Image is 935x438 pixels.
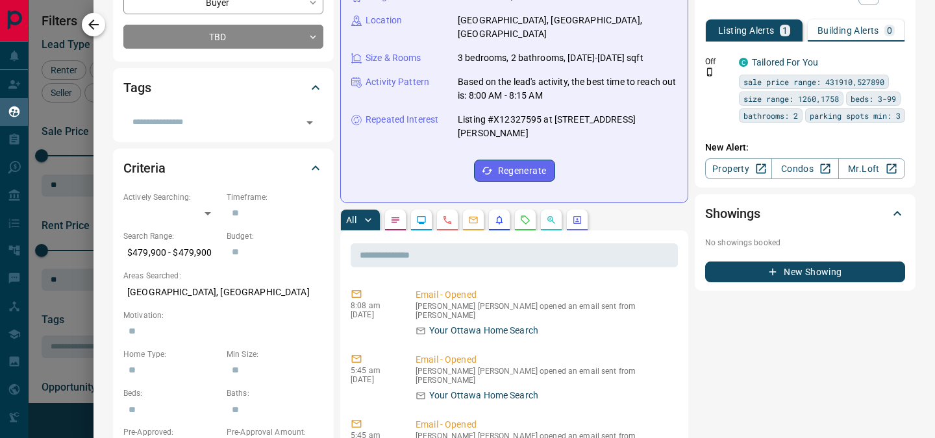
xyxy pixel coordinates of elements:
[458,51,643,65] p: 3 bedrooms, 2 bathrooms, [DATE]-[DATE] sqft
[429,389,538,402] p: Your Ottawa Home Search
[351,375,396,384] p: [DATE]
[458,75,677,103] p: Based on the lead's activity, the best time to reach out is: 8:00 AM - 8:15 AM
[123,77,151,98] h2: Tags
[416,215,427,225] svg: Lead Browsing Activity
[366,75,429,89] p: Activity Pattern
[705,56,731,67] p: Off
[887,26,892,35] p: 0
[743,75,884,88] span: sale price range: 431910,527890
[474,160,555,182] button: Regenerate
[520,215,530,225] svg: Requests
[705,198,905,229] div: Showings
[743,92,839,105] span: size range: 1260,1758
[227,426,323,438] p: Pre-Approval Amount:
[838,158,905,179] a: Mr.Loft
[123,282,323,303] p: [GEOGRAPHIC_DATA], [GEOGRAPHIC_DATA]
[346,215,356,225] p: All
[739,58,748,67] div: condos.ca
[810,109,901,122] span: parking spots min: 3
[366,14,402,27] p: Location
[429,324,538,337] p: Your Ottawa Home Search
[782,26,788,35] p: 1
[705,262,905,282] button: New Showing
[123,152,323,184] div: Criteria
[123,310,323,321] p: Motivation:
[123,191,220,203] p: Actively Searching:
[123,72,323,103] div: Tags
[123,387,220,399] p: Beds:
[390,215,401,225] svg: Notes
[366,51,421,65] p: Size & Rooms
[416,367,673,385] p: [PERSON_NAME] [PERSON_NAME] opened an email sent from [PERSON_NAME]
[752,57,818,67] a: Tailored For You
[705,237,905,249] p: No showings booked
[572,215,582,225] svg: Agent Actions
[718,26,775,35] p: Listing Alerts
[351,310,396,319] p: [DATE]
[416,353,673,367] p: Email - Opened
[851,92,896,105] span: beds: 3-99
[123,242,220,263] p: $479,900 - $479,900
[123,348,220,360] p: Home Type:
[743,109,798,122] span: bathrooms: 2
[301,114,319,132] button: Open
[705,203,760,224] h2: Showings
[123,158,166,178] h2: Criteria
[351,301,396,310] p: 8:08 am
[817,26,879,35] p: Building Alerts
[458,14,677,41] p: [GEOGRAPHIC_DATA], [GEOGRAPHIC_DATA], [GEOGRAPHIC_DATA]
[546,215,556,225] svg: Opportunities
[123,426,220,438] p: Pre-Approved:
[442,215,453,225] svg: Calls
[227,191,323,203] p: Timeframe:
[123,230,220,242] p: Search Range:
[416,418,673,432] p: Email - Opened
[366,113,438,127] p: Repeated Interest
[468,215,479,225] svg: Emails
[123,25,323,49] div: TBD
[227,387,323,399] p: Baths:
[771,158,838,179] a: Condos
[705,158,772,179] a: Property
[123,270,323,282] p: Areas Searched:
[705,67,714,77] svg: Push Notification Only
[416,302,673,320] p: [PERSON_NAME] [PERSON_NAME] opened an email sent from [PERSON_NAME]
[227,348,323,360] p: Min Size:
[705,141,905,154] p: New Alert:
[458,113,677,140] p: Listing #X12327595 at [STREET_ADDRESS][PERSON_NAME]
[351,366,396,375] p: 5:45 am
[227,230,323,242] p: Budget:
[416,288,673,302] p: Email - Opened
[494,215,505,225] svg: Listing Alerts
